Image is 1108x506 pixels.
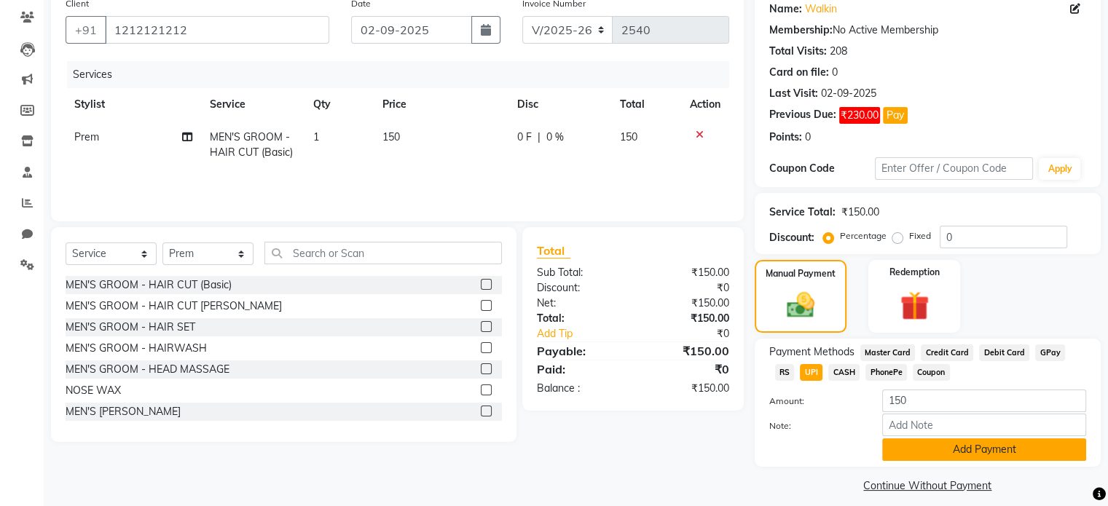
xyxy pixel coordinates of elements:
div: Discount: [526,280,633,296]
input: Add Note [882,414,1086,436]
button: Pay [883,107,908,124]
div: ₹0 [651,326,739,341]
span: RS [775,364,795,381]
span: Debit Card [979,344,1029,361]
span: Credit Card [921,344,973,361]
div: Total Visits: [769,44,827,59]
span: Master Card [860,344,916,361]
div: Service Total: [769,205,836,220]
div: 02-09-2025 [821,86,876,101]
div: Discount: [769,230,814,245]
div: Previous Due: [769,107,836,124]
span: 150 [620,130,637,143]
div: Balance : [526,381,633,396]
span: UPI [800,364,822,381]
th: Total [611,88,681,121]
label: Fixed [909,229,931,242]
div: No Active Membership [769,23,1086,38]
th: Service [201,88,304,121]
span: CASH [828,364,860,381]
label: Redemption [889,266,940,279]
a: Add Tip [526,326,651,341]
span: Total [537,243,570,258]
div: Name: [769,1,802,17]
span: | [538,130,541,145]
div: Services [67,61,740,88]
span: 1 [313,130,319,143]
div: Total: [526,311,633,326]
span: 0 F [517,130,532,145]
div: 208 [830,44,847,59]
div: ₹150.00 [633,381,740,396]
label: Percentage [840,229,887,242]
span: Coupon [913,364,950,381]
div: MEN'S GROOM - HAIRWASH [66,341,207,356]
img: _gift.svg [891,288,938,324]
div: ₹150.00 [633,296,740,311]
span: MEN'S GROOM - HAIR CUT (Basic) [210,130,293,159]
span: 150 [382,130,400,143]
button: Add Payment [882,438,1086,461]
span: GPay [1035,344,1065,361]
th: Stylist [66,88,201,121]
button: Apply [1039,158,1080,180]
button: +91 [66,16,106,44]
span: PhonePe [865,364,907,381]
div: Coupon Code [769,161,875,176]
th: Action [681,88,729,121]
div: 0 [832,65,838,80]
div: MEN'S GROOM - HAIR SET [66,320,195,335]
div: Net: [526,296,633,311]
input: Enter Offer / Coupon Code [875,157,1034,180]
div: Payable: [526,342,633,360]
label: Amount: [758,395,871,408]
div: ₹150.00 [633,311,740,326]
div: NOSE WAX [66,383,121,398]
span: Prem [74,130,99,143]
div: MEN'S GROOM - HAIR CUT (Basic) [66,277,232,293]
div: MEN'S GROOM - HEAD MASSAGE [66,362,229,377]
div: MEN'S [PERSON_NAME] [66,404,181,419]
div: ₹150.00 [633,265,740,280]
div: ₹0 [633,280,740,296]
div: ₹150.00 [841,205,879,220]
input: Search by Name/Mobile/Email/Code [105,16,329,44]
div: Points: [769,130,802,145]
input: Search or Scan [264,242,502,264]
div: MEN'S GROOM - HAIR CUT [PERSON_NAME] [66,299,282,314]
input: Amount [882,390,1086,412]
a: Walkin [805,1,837,17]
span: ₹230.00 [839,107,880,124]
label: Note: [758,419,871,432]
img: _cash.svg [778,289,823,321]
div: Paid: [526,360,633,378]
th: Price [374,88,508,121]
span: 0 % [546,130,564,145]
th: Qty [304,88,374,121]
div: ₹0 [633,360,740,378]
div: ₹150.00 [633,342,740,360]
div: Sub Total: [526,265,633,280]
div: Last Visit: [769,86,818,101]
th: Disc [508,88,611,121]
div: Membership: [769,23,833,38]
span: Payment Methods [769,344,854,360]
label: Manual Payment [766,267,836,280]
a: Continue Without Payment [758,478,1098,494]
div: 0 [805,130,811,145]
div: Card on file: [769,65,829,80]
